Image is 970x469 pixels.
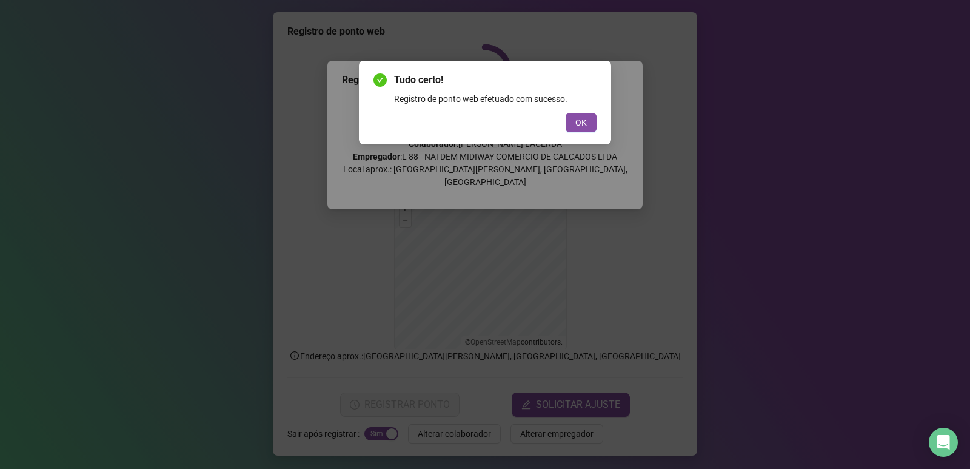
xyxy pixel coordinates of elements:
div: Registro de ponto web efetuado com sucesso. [394,92,597,106]
span: OK [575,116,587,129]
div: Open Intercom Messenger [929,428,958,457]
button: OK [566,113,597,132]
span: Tudo certo! [394,73,597,87]
span: check-circle [373,73,387,87]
